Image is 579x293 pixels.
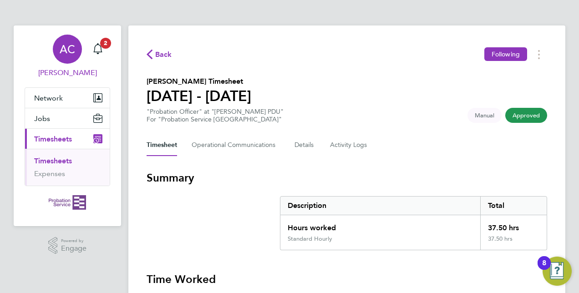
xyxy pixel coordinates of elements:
h2: [PERSON_NAME] Timesheet [147,76,251,87]
span: Following [492,50,520,58]
a: AC[PERSON_NAME] [25,35,110,78]
div: Summary [280,196,547,250]
div: Description [280,197,480,215]
button: Details [295,134,315,156]
span: This timesheet was manually created. [467,108,502,123]
h1: [DATE] - [DATE] [147,87,251,105]
span: Jobs [34,114,50,123]
div: For "Probation Service [GEOGRAPHIC_DATA]" [147,116,284,123]
span: Timesheets [34,135,72,143]
button: Back [147,49,172,60]
button: Following [484,47,527,61]
a: Expenses [34,169,65,178]
div: "Probation Officer" at "[PERSON_NAME] PDU" [147,108,284,123]
a: Powered byEngage [48,237,87,254]
button: Jobs [25,108,110,128]
div: Standard Hourly [288,235,332,242]
span: Back [155,49,172,60]
button: Timesheets [25,129,110,149]
span: AC [60,43,75,55]
span: Powered by [61,237,86,245]
span: Network [34,94,63,102]
div: 8 [542,263,546,275]
div: Timesheets [25,149,110,186]
a: 2 [89,35,107,64]
nav: Main navigation [14,25,121,226]
div: 37.50 hrs [480,235,547,250]
span: 2 [100,38,111,49]
button: Network [25,88,110,108]
h3: Summary [147,171,547,185]
button: Operational Communications [192,134,280,156]
a: Timesheets [34,157,72,165]
button: Timesheets Menu [531,47,547,61]
button: Timesheet [147,134,177,156]
h3: Time Worked [147,272,547,287]
div: Total [480,197,547,215]
button: Activity Logs [330,134,368,156]
span: This timesheet has been approved. [505,108,547,123]
div: 37.50 hrs [480,215,547,235]
span: Amina Campbell [25,67,110,78]
a: Go to home page [25,195,110,210]
img: probationservice-logo-retina.png [49,195,86,210]
button: Open Resource Center, 8 new notifications [543,257,572,286]
div: Hours worked [280,215,480,235]
span: Engage [61,245,86,253]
